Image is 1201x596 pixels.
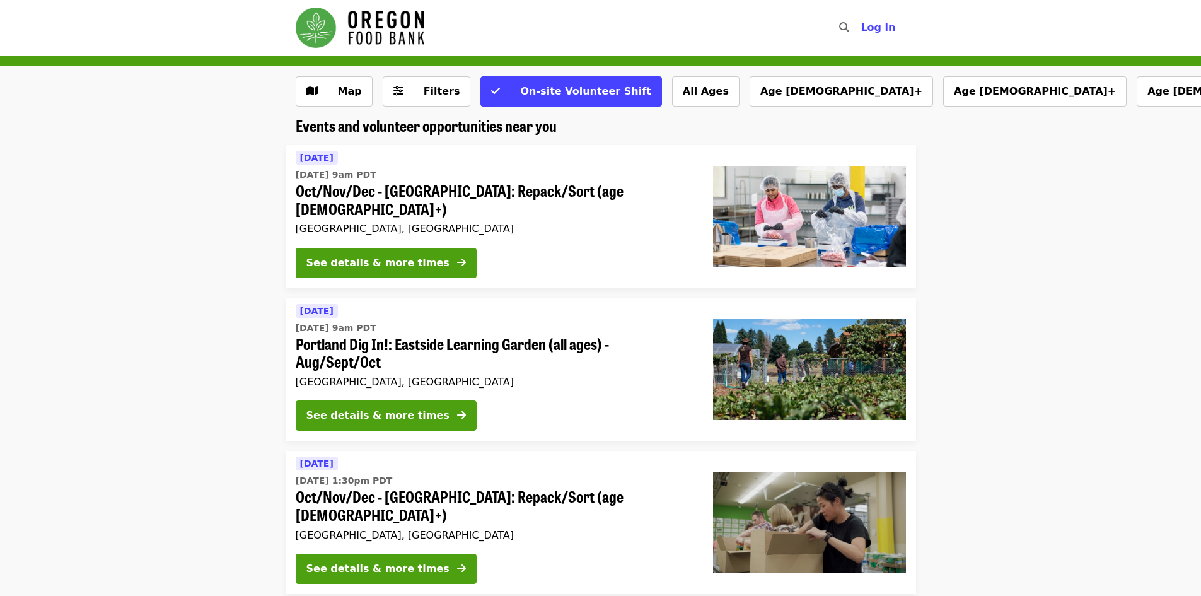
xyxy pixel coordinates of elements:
[861,21,895,33] span: Log in
[393,85,403,97] i: sliders-h icon
[424,85,460,97] span: Filters
[300,459,334,469] span: [DATE]
[457,563,466,575] i: arrow-right icon
[286,145,916,288] a: See details for "Oct/Nov/Dec - Beaverton: Repack/Sort (age 10+)"
[296,474,393,488] time: [DATE] 1:30pm PDT
[338,85,362,97] span: Map
[306,561,450,576] div: See details & more times
[850,15,905,40] button: Log in
[296,376,693,388] div: [GEOGRAPHIC_DATA], [GEOGRAPHIC_DATA]
[713,319,906,420] img: Portland Dig In!: Eastside Learning Garden (all ages) - Aug/Sept/Oct organized by Oregon Food Bank
[296,168,376,182] time: [DATE] 9am PDT
[296,248,477,278] button: See details & more times
[839,21,849,33] i: search icon
[296,322,376,335] time: [DATE] 9am PDT
[296,8,424,48] img: Oregon Food Bank - Home
[296,182,693,218] span: Oct/Nov/Dec - [GEOGRAPHIC_DATA]: Repack/Sort (age [DEMOGRAPHIC_DATA]+)
[857,13,867,43] input: Search
[286,298,916,441] a: See details for "Portland Dig In!: Eastside Learning Garden (all ages) - Aug/Sept/Oct"
[713,472,906,573] img: Oct/Nov/Dec - Portland: Repack/Sort (age 8+) organized by Oregon Food Bank
[300,153,334,163] span: [DATE]
[750,76,933,107] button: Age [DEMOGRAPHIC_DATA]+
[457,409,466,421] i: arrow-right icon
[306,408,450,423] div: See details & more times
[296,529,693,541] div: [GEOGRAPHIC_DATA], [GEOGRAPHIC_DATA]
[943,76,1127,107] button: Age [DEMOGRAPHIC_DATA]+
[296,114,557,136] span: Events and volunteer opportunities near you
[457,257,466,269] i: arrow-right icon
[296,488,693,524] span: Oct/Nov/Dec - [GEOGRAPHIC_DATA]: Repack/Sort (age [DEMOGRAPHIC_DATA]+)
[306,255,450,271] div: See details & more times
[480,76,661,107] button: On-site Volunteer Shift
[296,554,477,584] button: See details & more times
[296,76,373,107] button: Show map view
[296,335,693,371] span: Portland Dig In!: Eastside Learning Garden (all ages) - Aug/Sept/Oct
[286,451,916,594] a: See details for "Oct/Nov/Dec - Portland: Repack/Sort (age 8+)"
[520,85,651,97] span: On-site Volunteer Shift
[491,85,500,97] i: check icon
[383,76,471,107] button: Filters (0 selected)
[300,306,334,316] span: [DATE]
[713,166,906,267] img: Oct/Nov/Dec - Beaverton: Repack/Sort (age 10+) organized by Oregon Food Bank
[306,85,318,97] i: map icon
[296,223,693,235] div: [GEOGRAPHIC_DATA], [GEOGRAPHIC_DATA]
[296,400,477,431] button: See details & more times
[672,76,740,107] button: All Ages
